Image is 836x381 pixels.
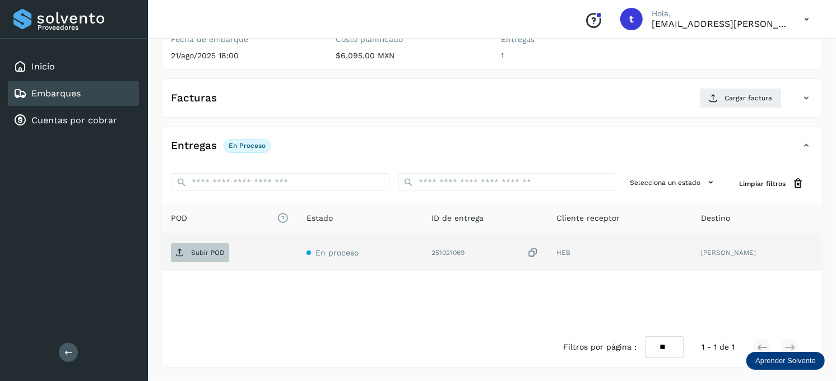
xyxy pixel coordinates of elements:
span: Limpiar filtros [739,179,786,189]
p: 21/ago/2025 18:00 [171,51,318,61]
span: Estado [306,212,333,224]
div: 251021069 [431,247,538,259]
label: Costo planificado [336,35,484,44]
td: HEB [547,234,692,271]
span: Filtros por página : [563,341,637,353]
td: [PERSON_NAME] [692,234,822,271]
button: Subir POD [171,243,229,262]
div: Aprender Solvento [746,352,825,370]
p: Aprender Solvento [755,356,816,365]
div: EntregasEn proceso [162,136,822,164]
button: Cargar factura [699,88,782,108]
div: FacturasCargar factura [162,88,822,117]
div: Inicio [8,54,139,79]
div: Cuentas por cobrar [8,108,139,133]
h4: Entregas [171,140,217,152]
label: Fecha de embarque [171,35,318,44]
span: En proceso [315,248,359,257]
button: Limpiar filtros [730,173,813,194]
span: Destino [701,212,730,224]
label: Entregas [501,35,648,44]
span: POD [171,212,289,224]
p: $6,095.00 MXN [336,51,484,61]
p: transportes.lg.lozano@gmail.com [652,18,786,29]
p: Proveedores [38,24,134,31]
a: Embarques [31,88,81,99]
span: Cargar factura [724,93,772,103]
div: Embarques [8,81,139,106]
p: 1 [501,51,648,61]
p: Hola, [652,9,786,18]
p: En proceso [229,142,266,150]
p: Subir POD [191,249,225,257]
span: ID de entrega [431,212,484,224]
a: Cuentas por cobrar [31,115,117,126]
h4: Facturas [171,92,217,105]
button: Selecciona un estado [625,173,721,192]
span: 1 - 1 de 1 [702,341,735,353]
a: Inicio [31,61,55,72]
span: Cliente receptor [556,212,620,224]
